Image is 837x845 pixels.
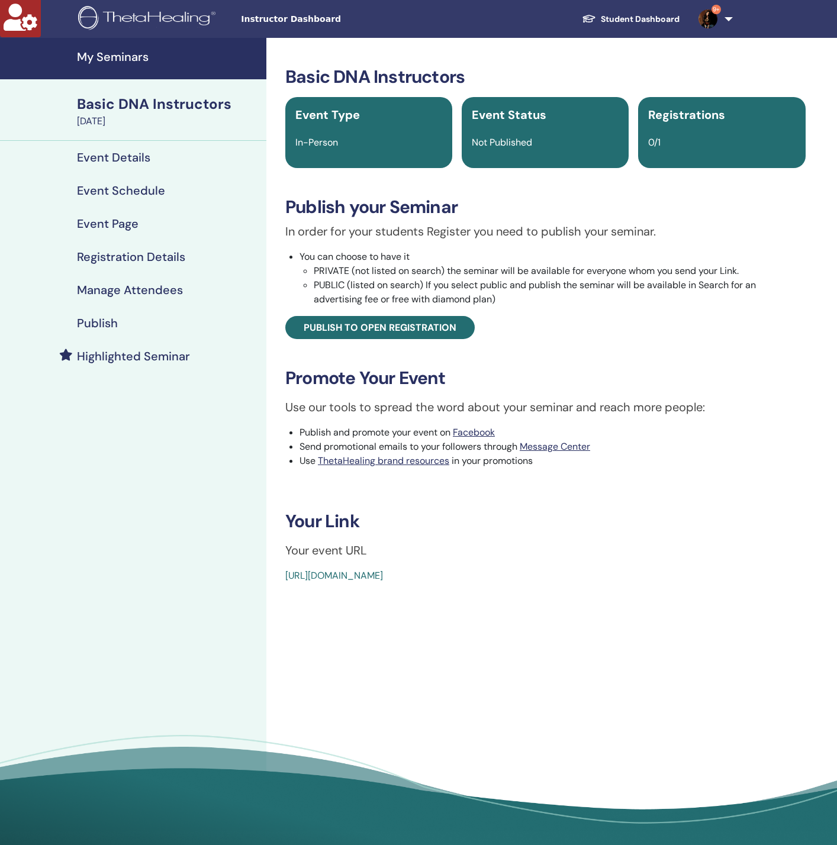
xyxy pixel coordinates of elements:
a: [URL][DOMAIN_NAME] [285,569,383,582]
img: graduation-cap-white.svg [582,14,596,24]
a: Basic DNA Instructors[DATE] [70,94,266,128]
span: 0/1 [648,136,661,149]
a: Publish to open registration [285,316,475,339]
p: In order for your students Register you need to publish your seminar. [285,222,806,240]
h4: Publish [77,316,118,330]
a: Student Dashboard [572,8,689,30]
li: PUBLIC (listed on search) If you select public and publish the seminar will be available in Searc... [314,278,806,307]
span: Not Published [472,136,532,149]
p: Use our tools to spread the word about your seminar and reach more people: [285,398,806,416]
h3: Basic DNA Instructors [285,66,806,88]
h4: Registration Details [77,250,185,264]
p: Your event URL [285,541,806,559]
div: Basic DNA Instructors [77,94,259,114]
li: Use in your promotions [300,454,806,468]
h4: Manage Attendees [77,283,183,297]
h3: Your Link [285,511,806,532]
span: Publish to open registration [304,321,456,334]
h3: Publish your Seminar [285,196,806,218]
li: Publish and promote your event on [300,425,806,440]
span: Event Status [472,107,546,122]
li: You can choose to have it [300,250,806,307]
li: PRIVATE (not listed on search) the seminar will be available for everyone whom you send your Link. [314,264,806,278]
h4: Highlighted Seminar [77,349,190,363]
div: [DATE] [77,114,259,128]
span: Registrations [648,107,725,122]
a: Facebook [453,426,495,438]
img: default.jpg [698,9,717,28]
span: Event Type [295,107,360,122]
a: ThetaHealing brand resources [318,454,449,467]
span: Instructor Dashboard [241,13,418,25]
h3: Promote Your Event [285,367,806,389]
img: logo.png [78,6,220,33]
h4: Event Page [77,217,139,231]
span: In-Person [295,136,338,149]
a: Message Center [520,440,590,453]
h4: Event Schedule [77,183,165,198]
h4: My Seminars [77,50,259,64]
li: Send promotional emails to your followers through [300,440,806,454]
h4: Event Details [77,150,150,165]
span: 9+ [712,5,721,14]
